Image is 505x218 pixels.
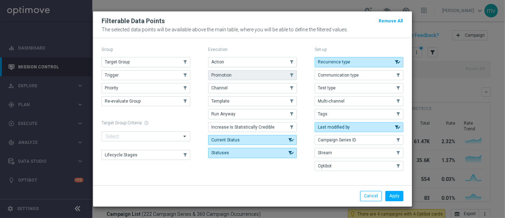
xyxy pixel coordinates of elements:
button: Run Anyway [208,109,297,119]
button: Promotion [208,70,297,80]
button: Campaign Series ID [315,135,403,145]
h2: Filterable Data Points [102,17,165,25]
span: Increase Is Statistically Credible [211,125,275,130]
button: Lifecycle Stages [102,150,190,160]
button: Cancel [360,191,382,201]
span: Priority [105,85,118,90]
button: Multi-channel [315,96,403,106]
button: Action [208,57,297,67]
span: Communication type [318,73,359,78]
button: Optibot [315,161,403,171]
button: Re-evaluate Group [102,96,190,106]
span: Optibot [318,163,332,168]
span: Trigger [105,73,119,78]
span: Last modified by [318,125,350,130]
button: Target Group [102,57,190,67]
p: Set-up [315,47,403,52]
span: Tags [318,111,327,116]
button: Communication type [315,70,403,80]
span: Recurrence type [318,59,350,64]
span: Channel [211,85,228,90]
button: Priority [102,83,190,93]
span: Test type [318,85,336,90]
button: Stream [315,148,403,158]
button: Last modified by [315,122,403,132]
span: Promotion [211,73,232,78]
button: Current Status [208,135,297,145]
span: Target Group [105,59,130,64]
button: Increase Is Statistically Credible [208,122,297,132]
span: Run Anyway [211,111,235,116]
span: help_outline [144,120,149,125]
span: Stream [318,150,332,155]
button: Recurrence type [315,57,403,67]
span: Campaign Series ID [318,137,356,142]
span: Action [211,59,224,64]
span: Re-evaluate Group [105,99,141,104]
h1: Target Group Criteria [102,120,190,125]
button: Remove All [378,17,403,25]
p: The selected data points will be available above the main table, where you will be able to define... [102,27,403,32]
button: Statuses [208,148,297,158]
p: Group [102,47,190,52]
button: Apply [385,191,403,201]
button: Test type [315,83,403,93]
p: Execution [208,47,297,52]
span: Lifecycle Stages [105,152,137,157]
span: Template [211,99,229,104]
button: Channel [208,83,297,93]
span: Current Status [211,137,240,142]
button: Template [208,96,297,106]
span: Multi-channel [318,99,344,104]
span: Statuses [211,150,229,155]
button: Trigger [102,70,190,80]
button: Tags [315,109,403,119]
